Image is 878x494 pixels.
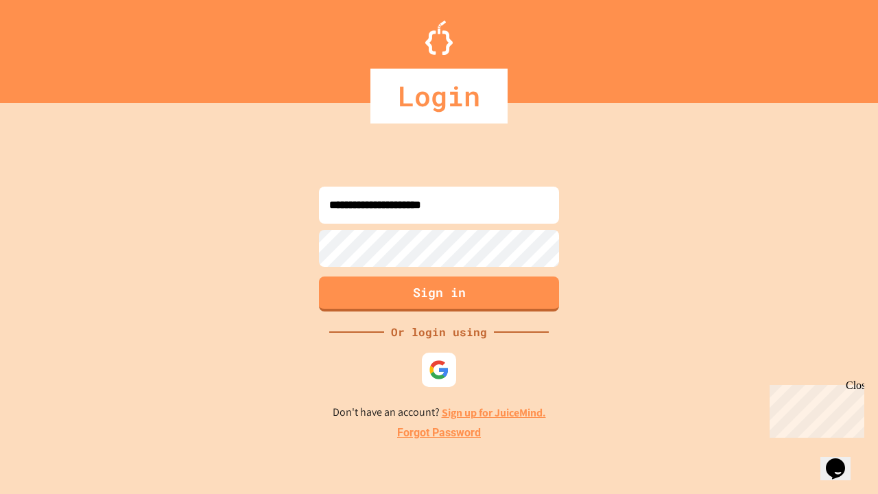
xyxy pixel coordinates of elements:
iframe: chat widget [820,439,864,480]
img: Logo.svg [425,21,453,55]
p: Don't have an account? [333,404,546,421]
div: Login [370,69,508,123]
div: Chat with us now!Close [5,5,95,87]
a: Sign up for JuiceMind. [442,405,546,420]
button: Sign in [319,277,559,311]
div: Or login using [384,324,494,340]
img: google-icon.svg [429,360,449,380]
iframe: chat widget [764,379,864,438]
a: Forgot Password [397,425,481,441]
